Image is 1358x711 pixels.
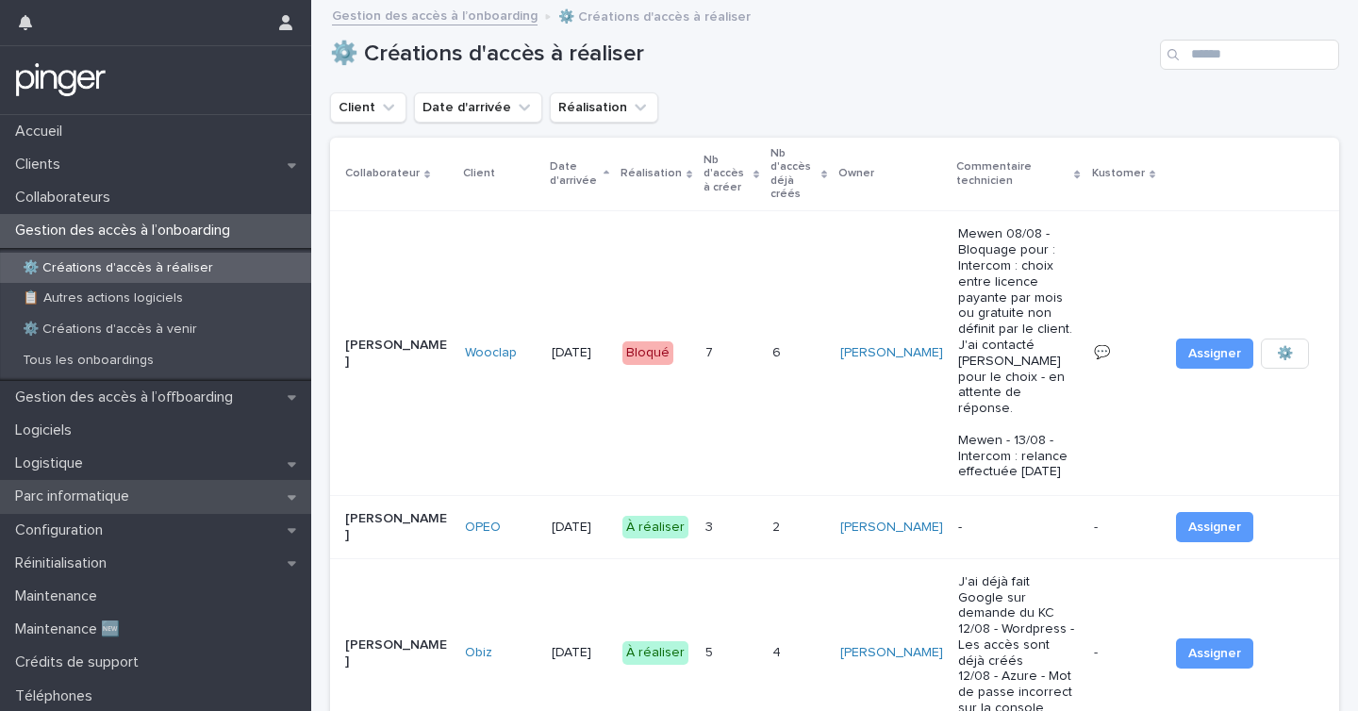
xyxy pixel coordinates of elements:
button: Assigner [1176,512,1253,542]
span: Assigner [1188,644,1241,663]
p: - [1094,641,1101,661]
p: Parc informatique [8,488,144,505]
p: Logistique [8,455,98,472]
p: ⚙️ Créations d'accès à réaliser [558,5,751,25]
p: Réalisation [621,163,682,184]
a: OPEO [465,520,501,536]
p: Commentaire technicien [956,157,1069,191]
tr: [PERSON_NAME]OPEO [DATE]À réaliser33 22 [PERSON_NAME] --- Assigner [330,496,1339,559]
p: [PERSON_NAME] [345,637,450,670]
p: Tous les onboardings [8,353,169,369]
p: [PERSON_NAME] [345,511,450,543]
span: Assigner [1188,518,1241,537]
button: Assigner [1176,339,1253,369]
p: Logiciels [8,422,87,439]
p: Kustomer [1092,163,1145,184]
button: Client [330,92,406,123]
p: ⚙️ Créations d'accès à venir [8,322,212,338]
p: 2 [772,516,784,536]
a: Obiz [465,645,492,661]
p: Téléphones [8,687,108,705]
p: Réinitialisation [8,554,122,572]
p: - [1094,516,1101,536]
a: 💬 [1094,346,1110,359]
button: Assigner [1176,638,1253,669]
p: [DATE] [552,520,608,536]
p: Nb d'accès déjà créés [770,143,817,206]
h1: ⚙️ Créations d'accès à réaliser [330,41,1152,68]
a: [PERSON_NAME] [840,520,943,536]
p: 4 [772,641,785,661]
p: Crédits de support [8,653,154,671]
p: 📋 Autres actions logiciels [8,290,198,306]
p: 7 [705,341,717,361]
p: Clients [8,156,75,174]
p: Client [463,163,495,184]
p: 6 [772,341,785,361]
p: ⚙️ Créations d'accès à réaliser [8,260,228,276]
p: [PERSON_NAME] [345,338,450,370]
p: 5 [705,641,717,661]
a: [PERSON_NAME] [840,345,943,361]
div: Bloqué [622,341,673,365]
tr: [PERSON_NAME]Wooclap [DATE]Bloqué77 66 [PERSON_NAME] Mewen 08/08 - Bloquage pour : Intercom : cho... [330,211,1339,496]
p: Date d'arrivée [550,157,599,191]
p: Owner [838,163,874,184]
p: Maintenance 🆕 [8,620,135,638]
a: Wooclap [465,345,517,361]
a: Gestion des accès à l’onboarding [332,4,538,25]
p: Configuration [8,521,118,539]
span: ⚙️ [1277,344,1293,363]
p: [DATE] [552,345,608,361]
a: [PERSON_NAME] [840,645,943,661]
p: Gestion des accès à l’onboarding [8,222,245,240]
div: À réaliser [622,516,688,539]
p: Gestion des accès à l’offboarding [8,389,248,406]
button: Date d'arrivée [414,92,542,123]
p: Nb d'accès à créer [704,150,748,198]
p: Collaborateurs [8,189,125,207]
img: mTgBEunGTSyRkCgitkcU [15,61,107,99]
p: Maintenance [8,587,112,605]
input: Search [1160,40,1339,70]
button: ⚙️ [1261,339,1309,369]
p: Collaborateur [345,163,420,184]
p: 3 [705,516,717,536]
div: À réaliser [622,641,688,665]
span: Assigner [1188,344,1241,363]
p: - [958,520,1078,536]
p: Accueil [8,123,77,141]
button: Réalisation [550,92,658,123]
p: Mewen 08/08 - Bloquage pour : Intercom : choix entre licence payante par mois ou gratuite non déf... [958,226,1078,480]
p: [DATE] [552,645,608,661]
